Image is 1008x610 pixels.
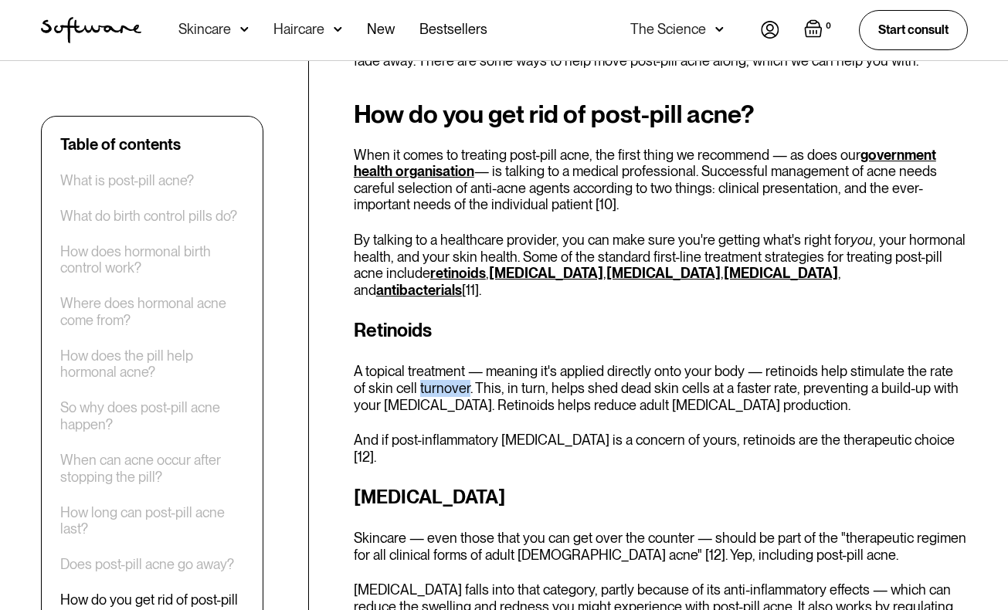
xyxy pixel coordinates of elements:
[60,347,244,381] a: How does the pill help hormonal acne?
[60,296,244,329] a: Where does hormonal acne come from?
[354,432,968,465] p: And if post-inflammatory [MEDICAL_DATA] is a concern of yours, retinoids are the therapeutic choi...
[376,282,462,298] a: antibacterials
[60,400,244,433] a: So why does post-pill acne happen?
[489,265,603,281] a: [MEDICAL_DATA]
[859,10,968,49] a: Start consult
[60,135,181,154] div: Table of contents
[354,147,968,213] p: When it comes to treating post-pill acne, the first thing we recommend — as does our — is talking...
[354,317,968,344] h3: Retinoids
[60,504,244,537] a: How long can post-pill acne last?
[334,22,342,37] img: arrow down
[715,22,724,37] img: arrow down
[823,19,834,33] div: 0
[606,265,721,281] a: [MEDICAL_DATA]
[354,100,968,128] h2: How do you get rid of post-pill acne?
[60,557,234,574] a: Does post-pill acne go away?
[850,232,873,248] em: you
[804,19,834,41] a: Open empty cart
[60,172,194,189] a: What is post-pill acne?
[354,483,968,511] h3: [MEDICAL_DATA]
[41,17,141,43] img: Software Logo
[60,208,237,225] a: What do birth control pills do?
[430,265,486,281] a: retinoids
[724,265,838,281] a: [MEDICAL_DATA]
[354,147,936,180] a: government health organisation
[273,22,324,37] div: Haircare
[60,243,244,276] a: How does hormonal birth control work?
[60,452,244,485] a: When can acne occur after stopping the pill?
[630,22,706,37] div: The Science
[354,363,968,413] p: A topical treatment — meaning it's applied directly onto your body — retinoids help stimulate the...
[41,17,141,43] a: home
[354,530,968,563] p: Skincare — even those that you can get over the counter — should be part of the "therapeutic regi...
[240,22,249,37] img: arrow down
[178,22,231,37] div: Skincare
[354,232,968,298] p: By talking to a healthcare provider, you can make sure you're getting what's right for , your hor...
